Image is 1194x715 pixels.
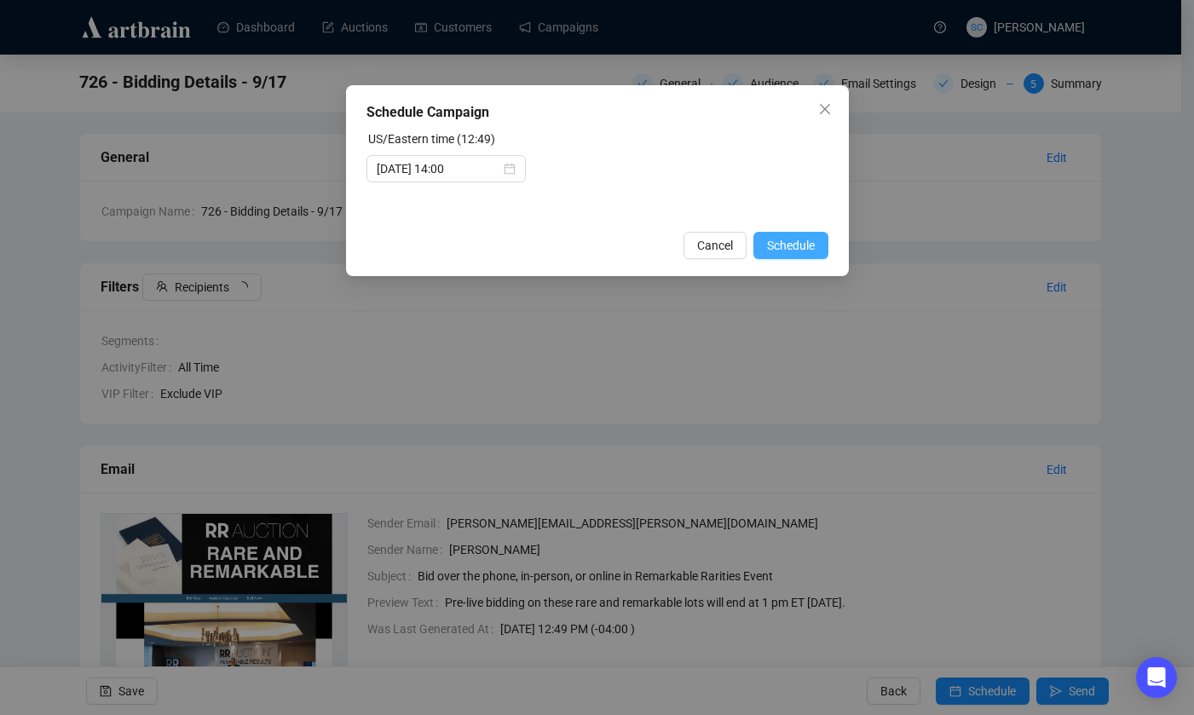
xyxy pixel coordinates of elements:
[377,159,500,178] input: Select date
[767,236,815,255] span: Schedule
[811,95,839,123] button: Close
[753,232,828,259] button: Schedule
[697,236,733,255] span: Cancel
[368,132,495,146] label: US/Eastern time (12:49)
[684,232,747,259] button: Cancel
[1136,657,1177,698] div: Open Intercom Messenger
[818,102,832,116] span: close
[366,102,828,123] div: Schedule Campaign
